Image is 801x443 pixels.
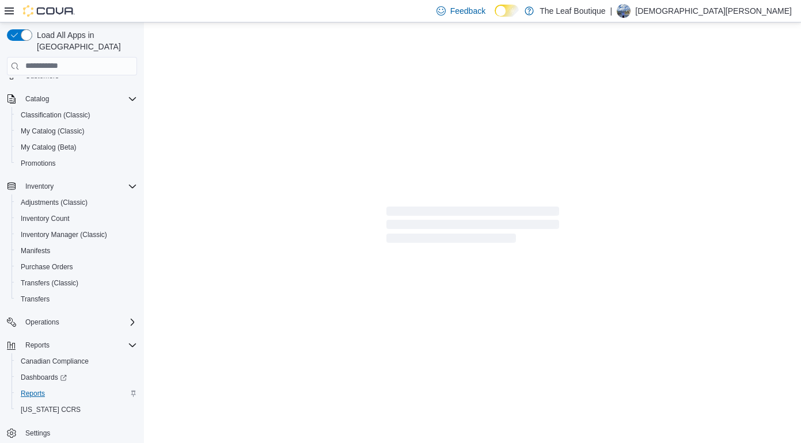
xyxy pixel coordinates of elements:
[540,4,605,18] p: The Leaf Boutique
[12,139,142,155] button: My Catalog (Beta)
[21,246,50,255] span: Manifests
[21,426,55,440] a: Settings
[12,211,142,227] button: Inventory Count
[16,354,137,368] span: Canadian Compliance
[617,4,631,18] div: Christian Kardash
[2,337,142,353] button: Reports
[16,403,85,417] a: [US_STATE] CCRS
[16,140,137,154] span: My Catalog (Beta)
[16,276,137,290] span: Transfers (Classic)
[21,127,85,136] span: My Catalog (Classic)
[21,295,50,304] span: Transfers
[16,212,137,226] span: Inventory Count
[12,369,142,385] a: Dashboards
[21,338,54,352] button: Reports
[16,108,95,122] a: Classification (Classic)
[21,92,54,106] button: Catalog
[16,244,137,258] span: Manifests
[21,230,107,239] span: Inventory Manager (Classic)
[495,5,519,17] input: Dark Mode
[2,178,142,194] button: Inventory
[16,228,137,242] span: Inventory Manager (Classic)
[16,156,137,170] span: Promotions
[16,292,137,306] span: Transfers
[16,371,71,384] a: Dashboards
[21,315,137,329] span: Operations
[12,155,142,171] button: Promotions
[635,4,792,18] p: [DEMOGRAPHIC_DATA][PERSON_NAME]
[21,389,45,398] span: Reports
[25,429,50,438] span: Settings
[21,278,78,288] span: Transfers (Classic)
[16,260,137,274] span: Purchase Orders
[16,140,81,154] a: My Catalog (Beta)
[21,110,90,120] span: Classification (Classic)
[12,243,142,259] button: Manifests
[12,259,142,275] button: Purchase Orders
[2,314,142,330] button: Operations
[16,196,137,209] span: Adjustments (Classic)
[21,262,73,272] span: Purchase Orders
[16,276,83,290] a: Transfers (Classic)
[21,315,64,329] button: Operations
[21,92,137,106] span: Catalog
[610,4,613,18] p: |
[21,357,89,366] span: Canadian Compliance
[32,29,137,52] span: Load All Apps in [GEOGRAPHIC_DATA]
[12,107,142,123] button: Classification (Classic)
[16,260,78,274] a: Purchase Orders
[12,194,142,211] button: Adjustments (Classic)
[12,402,142,418] button: [US_STATE] CCRS
[16,108,137,122] span: Classification (Classic)
[16,403,137,417] span: Washington CCRS
[2,91,142,107] button: Catalog
[16,354,93,368] a: Canadian Compliance
[2,425,142,441] button: Settings
[16,196,92,209] a: Adjustments (Classic)
[21,198,88,207] span: Adjustments (Classic)
[12,291,142,307] button: Transfers
[21,373,67,382] span: Dashboards
[12,227,142,243] button: Inventory Manager (Classic)
[23,5,75,17] img: Cova
[16,228,112,242] a: Inventory Manager (Classic)
[21,159,56,168] span: Promotions
[25,341,50,350] span: Reports
[21,143,77,152] span: My Catalog (Beta)
[16,292,54,306] a: Transfers
[21,426,137,440] span: Settings
[16,244,55,258] a: Manifests
[21,338,137,352] span: Reports
[25,182,54,191] span: Inventory
[25,318,59,327] span: Operations
[12,385,142,402] button: Reports
[16,124,137,138] span: My Catalog (Classic)
[21,180,137,193] span: Inventory
[21,180,58,193] button: Inventory
[16,387,137,400] span: Reports
[16,124,89,138] a: My Catalog (Classic)
[16,371,137,384] span: Dashboards
[16,387,50,400] a: Reports
[12,123,142,139] button: My Catalog (Classic)
[21,405,81,414] span: [US_STATE] CCRS
[21,214,70,223] span: Inventory Count
[12,275,142,291] button: Transfers (Classic)
[450,5,485,17] span: Feedback
[386,209,559,246] span: Loading
[16,156,60,170] a: Promotions
[25,94,49,104] span: Catalog
[16,212,74,226] a: Inventory Count
[12,353,142,369] button: Canadian Compliance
